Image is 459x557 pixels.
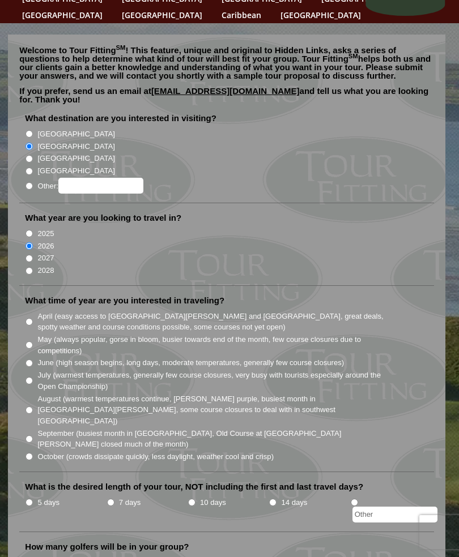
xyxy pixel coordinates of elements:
[25,541,189,552] label: How many golfers will be in your group?
[216,7,267,23] a: Caribbean
[37,153,114,164] label: [GEOGRAPHIC_DATA]
[37,451,274,462] label: October (crowds dissipate quickly, less daylight, weather cool and crisp)
[37,128,114,140] label: [GEOGRAPHIC_DATA]
[37,241,54,252] label: 2026
[37,228,54,239] label: 2025
[151,86,300,96] a: [EMAIL_ADDRESS][DOMAIN_NAME]
[116,44,126,51] sup: SM
[352,507,437,522] input: Other
[37,497,59,508] label: 5 days
[37,141,114,152] label: [GEOGRAPHIC_DATA]
[25,295,224,306] label: What time of year are you interested in traveling?
[19,87,433,112] p: If you prefer, send us an email at and tell us what you are looking for. Thank you!
[37,393,388,427] label: August (warmest temperatures continue, [PERSON_NAME] purple, busiest month in [GEOGRAPHIC_DATA][P...
[116,7,208,23] a: [GEOGRAPHIC_DATA]
[19,46,433,80] p: Welcome to Tour Fitting ! This feature, unique and original to Hidden Links, asks a series of que...
[348,53,358,59] sup: SM
[37,165,114,177] label: [GEOGRAPHIC_DATA]
[58,178,143,194] input: Other:
[37,334,388,356] label: May (always popular, gorse in bloom, busier towards end of the month, few course closures due to ...
[37,252,54,264] label: 2027
[25,212,181,224] label: What year are you looking to travel in?
[281,497,307,508] label: 14 days
[37,311,388,333] label: April (easy access to [GEOGRAPHIC_DATA][PERSON_NAME] and [GEOGRAPHIC_DATA], great deals, spotty w...
[25,481,363,492] label: What is the desired length of your tour, NOT including the first and last travel days?
[275,7,367,23] a: [GEOGRAPHIC_DATA]
[25,113,216,124] label: What destination are you interested in visiting?
[37,370,388,392] label: July (warmest temperatures, generally few course closures, very busy with tourists especially aro...
[16,7,108,23] a: [GEOGRAPHIC_DATA]
[200,497,226,508] label: 10 days
[37,265,54,276] label: 2028
[37,428,388,450] label: September (busiest month in [GEOGRAPHIC_DATA], Old Course at [GEOGRAPHIC_DATA][PERSON_NAME] close...
[119,497,141,508] label: 7 days
[37,178,143,194] label: Other:
[37,357,344,369] label: June (high season begins, long days, moderate temperatures, generally few course closures)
